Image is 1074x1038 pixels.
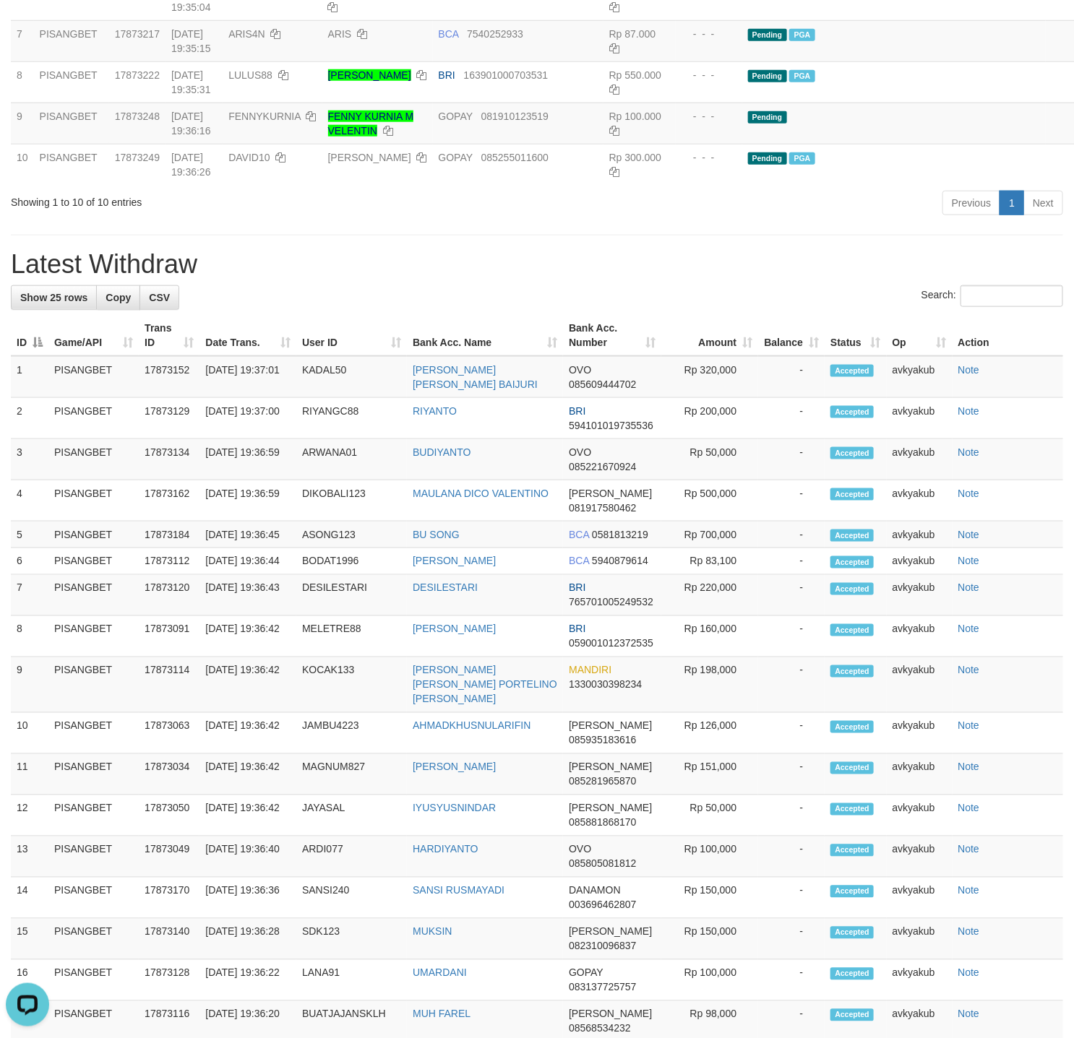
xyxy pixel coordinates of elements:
[199,878,296,919] td: [DATE] 19:36:36
[569,555,589,567] span: BCA
[413,665,557,705] a: [PERSON_NAME] [PERSON_NAME] PORTELINO [PERSON_NAME]
[569,761,652,773] span: [PERSON_NAME]
[115,69,160,81] span: 17873222
[96,285,140,310] a: Copy
[958,720,980,732] a: Note
[11,315,48,356] th: ID: activate to sort column descending
[958,364,980,376] a: Note
[569,1008,652,1020] span: [PERSON_NAME]
[139,795,199,836] td: 17873050
[569,885,621,896] span: DANAMON
[592,529,648,540] span: Copy 0581813219 to clipboard
[171,28,211,54] span: [DATE] 19:35:15
[887,398,953,439] td: avkyakub
[296,439,407,480] td: ARWANA01
[6,6,49,49] button: Open LiveChat chat widget
[296,713,407,754] td: JAMBU4223
[439,28,459,40] span: BCA
[139,754,199,795] td: 17873034
[439,69,455,81] span: BRI
[958,1008,980,1020] a: Note
[296,575,407,616] td: DESILESTARI
[11,548,48,575] td: 6
[887,657,953,713] td: avkyakub
[887,713,953,754] td: avkyakub
[887,480,953,522] td: avkyakub
[661,439,758,480] td: Rp 50,000
[569,461,636,472] span: Copy 085221670924 to clipboard
[661,836,758,878] td: Rp 100,000
[413,720,530,732] a: AHMADKHUSNULARIFIN
[830,968,874,980] span: Accepted
[887,439,953,480] td: avkyakub
[661,657,758,713] td: Rp 198,000
[922,285,1063,307] label: Search:
[887,878,953,919] td: avkyakub
[328,69,411,81] a: [PERSON_NAME]
[413,803,496,814] a: IYUSYUSNINDAR
[139,439,199,480] td: 17873134
[748,70,787,82] span: Pending
[11,795,48,836] td: 12
[296,616,407,657] td: MELETRE88
[139,548,199,575] td: 17873112
[958,665,980,676] a: Note
[569,735,636,746] span: Copy 085935183616 to clipboard
[34,20,109,61] td: PISANGBET
[296,398,407,439] td: RIYANGC88
[569,420,653,431] span: Copy 594101019735536 to clipboard
[789,29,815,41] span: Marked by avkyakub
[569,379,636,390] span: Copy 085609444702 to clipboard
[569,488,652,499] span: [PERSON_NAME]
[11,575,48,616] td: 7
[106,292,131,303] span: Copy
[413,761,496,773] a: [PERSON_NAME]
[139,522,199,548] td: 17873184
[139,960,199,1001] td: 17873128
[569,679,642,691] span: Copy 1330030398234 to clipboard
[296,356,407,398] td: KADAL50
[296,836,407,878] td: ARDI077
[413,446,471,458] a: BUDIYANTO
[758,356,825,398] td: -
[11,356,48,398] td: 1
[199,836,296,878] td: [DATE] 19:36:40
[758,575,825,616] td: -
[661,960,758,1001] td: Rp 100,000
[830,927,874,939] span: Accepted
[758,480,825,522] td: -
[11,754,48,795] td: 11
[682,109,736,124] div: - - -
[661,878,758,919] td: Rp 150,000
[48,548,139,575] td: PISANGBET
[413,926,452,938] a: MUKSIN
[48,713,139,754] td: PISANGBET
[11,189,437,209] div: Showing 1 to 10 of 10 entries
[413,582,478,594] a: DESILESTARI
[139,285,179,310] a: CSV
[661,713,758,754] td: Rp 126,000
[830,886,874,898] span: Accepted
[661,754,758,795] td: Rp 151,000
[139,575,199,616] td: 17873120
[48,836,139,878] td: PISANGBET
[592,555,648,567] span: Copy 5940879614 to clipboard
[958,803,980,814] a: Note
[887,548,953,575] td: avkyakub
[661,795,758,836] td: Rp 50,000
[609,152,661,163] span: Rp 300.000
[139,616,199,657] td: 17873091
[199,480,296,522] td: [DATE] 19:36:59
[958,582,980,594] a: Note
[569,858,636,870] span: Copy 085805081812 to clipboard
[887,522,953,548] td: avkyakub
[11,250,1063,279] h1: Latest Withdraw
[139,657,199,713] td: 17873114
[887,575,953,616] td: avkyakub
[958,405,980,417] a: Note
[199,439,296,480] td: [DATE] 19:36:59
[199,315,296,356] th: Date Trans.: activate to sort column ascending
[758,713,825,754] td: -
[139,398,199,439] td: 17873129
[328,28,352,40] a: ARIS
